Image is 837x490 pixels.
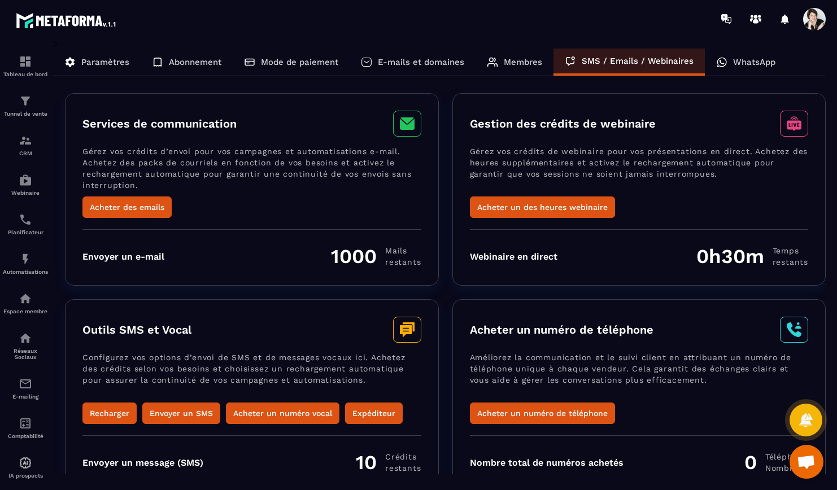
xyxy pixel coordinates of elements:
[82,457,203,468] div: Envoyer un message (SMS)
[3,369,48,408] a: emailemailE-mailing
[790,445,823,479] a: Ouvrir le chat
[3,408,48,448] a: accountantaccountantComptabilité
[765,462,808,474] span: Nombre
[385,245,421,256] span: Mails
[470,196,615,218] button: Acheter un des heures webinaire
[582,56,694,66] p: SMS / Emails / Webinaires
[82,403,137,424] button: Recharger
[82,251,164,262] div: Envoyer un e-mail
[331,244,421,268] div: 1000
[82,146,421,196] p: Gérez vos crédits d’envoi pour vos campagnes et automatisations e-mail. Achetez des packs de cour...
[3,348,48,360] p: Réseaux Sociaux
[3,308,48,314] p: Espace membre
[3,204,48,244] a: schedulerschedulerPlanificateur
[3,433,48,439] p: Comptabilité
[3,71,48,77] p: Tableau de bord
[19,173,32,187] img: automations
[3,86,48,125] a: formationformationTunnel de vente
[470,457,624,468] div: Nombre total de numéros achetés
[19,292,32,305] img: automations
[356,450,421,474] div: 10
[19,55,32,68] img: formation
[3,150,48,156] p: CRM
[3,111,48,117] p: Tunnel de vente
[3,244,48,283] a: automationsautomationsAutomatisations
[19,94,32,108] img: formation
[19,134,32,147] img: formation
[345,403,403,424] button: Expéditeur
[169,57,221,67] p: Abonnement
[3,283,48,323] a: automationsautomationsEspace membre
[19,331,32,345] img: social-network
[3,190,48,196] p: Webinaire
[773,245,808,256] span: Temps
[385,256,421,268] span: restants
[19,377,32,391] img: email
[3,393,48,400] p: E-mailing
[3,46,48,86] a: formationformationTableau de bord
[3,269,48,275] p: Automatisations
[3,229,48,235] p: Planificateur
[19,456,32,470] img: automations
[765,451,808,462] span: Téléphone
[82,323,191,336] h3: Outils SMS et Vocal
[773,256,808,268] span: restants
[504,57,542,67] p: Membres
[142,403,220,424] button: Envoyer un SMS
[470,352,809,403] p: Améliorez la communication et le suivi client en attribuant un numéro de téléphone unique à chaqu...
[470,146,809,196] p: Gérez vos crédits de webinaire pour vos présentations en direct. Achetez des heures supplémentair...
[470,251,557,262] div: Webinaire en direct
[3,125,48,165] a: formationformationCRM
[82,352,421,403] p: Configurez vos options d’envoi de SMS et de messages vocaux ici. Achetez des crédits selon vos be...
[470,403,615,424] button: Acheter un numéro de téléphone
[733,57,775,67] p: WhatsApp
[744,450,808,474] div: 0
[3,323,48,369] a: social-networksocial-networkRéseaux Sociaux
[470,117,656,130] h3: Gestion des crédits de webinaire
[261,57,338,67] p: Mode de paiement
[696,244,808,268] div: 0h30m
[378,57,464,67] p: E-mails et domaines
[470,323,653,336] h3: Acheter un numéro de téléphone
[3,165,48,204] a: automationsautomationsWebinaire
[3,473,48,479] p: IA prospects
[82,196,172,218] button: Acheter des emails
[19,417,32,430] img: accountant
[385,451,421,462] span: Crédits
[226,403,339,424] button: Acheter un numéro vocal
[385,462,421,474] span: restants
[19,252,32,266] img: automations
[19,213,32,226] img: scheduler
[16,10,117,30] img: logo
[81,57,129,67] p: Paramètres
[82,117,237,130] h3: Services de communication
